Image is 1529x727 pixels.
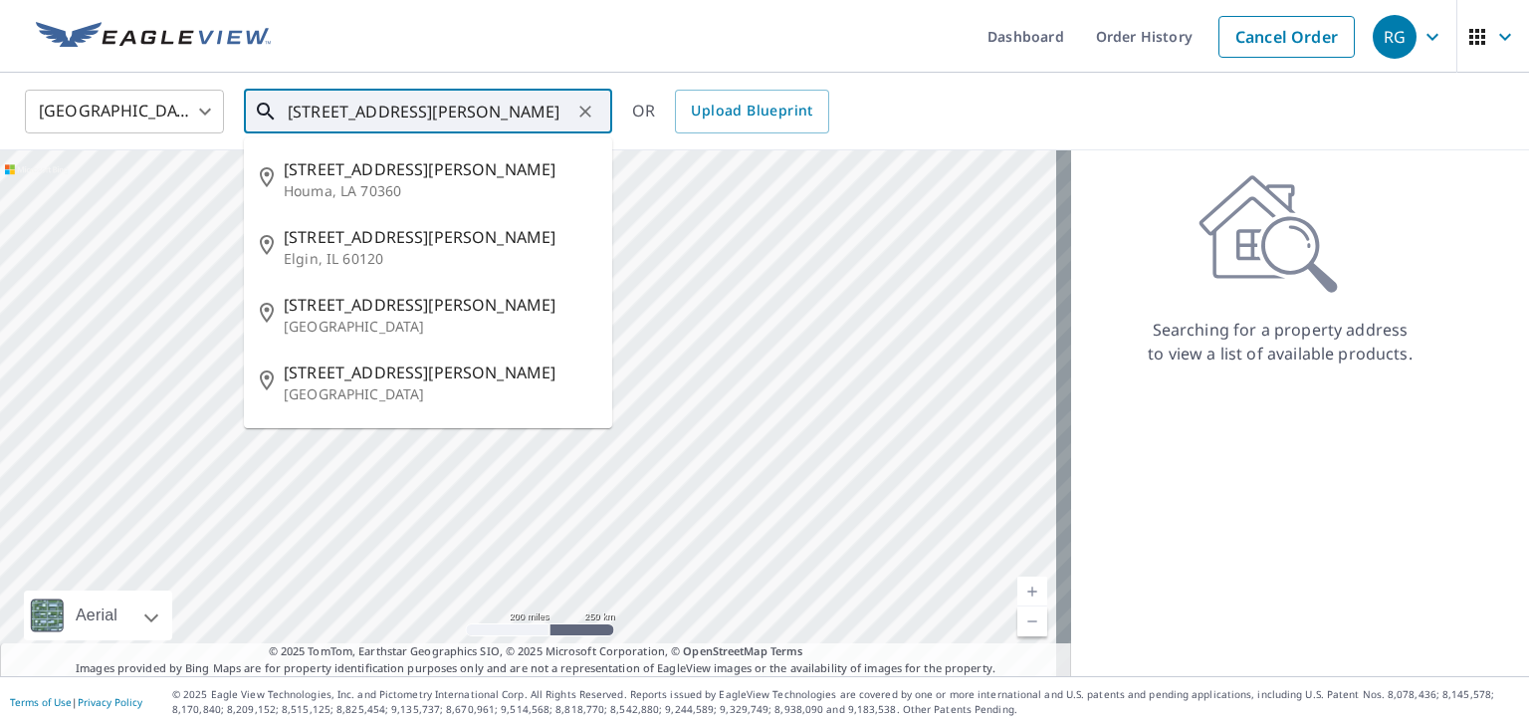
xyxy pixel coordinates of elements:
[683,643,766,658] a: OpenStreetMap
[172,687,1519,717] p: © 2025 Eagle View Technologies, Inc. and Pictometry International Corp. All Rights Reserved. Repo...
[632,90,829,133] div: OR
[25,84,224,139] div: [GEOGRAPHIC_DATA]
[284,225,596,249] span: [STREET_ADDRESS][PERSON_NAME]
[675,90,828,133] a: Upload Blueprint
[78,695,142,709] a: Privacy Policy
[284,293,596,317] span: [STREET_ADDRESS][PERSON_NAME]
[269,643,803,660] span: © 2025 TomTom, Earthstar Geographics SIO, © 2025 Microsoft Corporation, ©
[1147,318,1414,365] p: Searching for a property address to view a list of available products.
[288,84,571,139] input: Search by address or latitude-longitude
[24,591,172,640] div: Aerial
[1373,15,1417,59] div: RG
[284,361,596,384] span: [STREET_ADDRESS][PERSON_NAME]
[284,317,596,337] p: [GEOGRAPHIC_DATA]
[571,98,599,125] button: Clear
[10,695,72,709] a: Terms of Use
[770,643,803,658] a: Terms
[284,181,596,201] p: Houma, LA 70360
[284,157,596,181] span: [STREET_ADDRESS][PERSON_NAME]
[36,22,271,52] img: EV Logo
[1017,606,1047,636] a: Current Level 5, Zoom Out
[284,249,596,269] p: Elgin, IL 60120
[1218,16,1355,58] a: Cancel Order
[691,99,812,123] span: Upload Blueprint
[70,591,123,640] div: Aerial
[284,384,596,404] p: [GEOGRAPHIC_DATA]
[10,696,142,708] p: |
[1017,577,1047,606] a: Current Level 5, Zoom In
